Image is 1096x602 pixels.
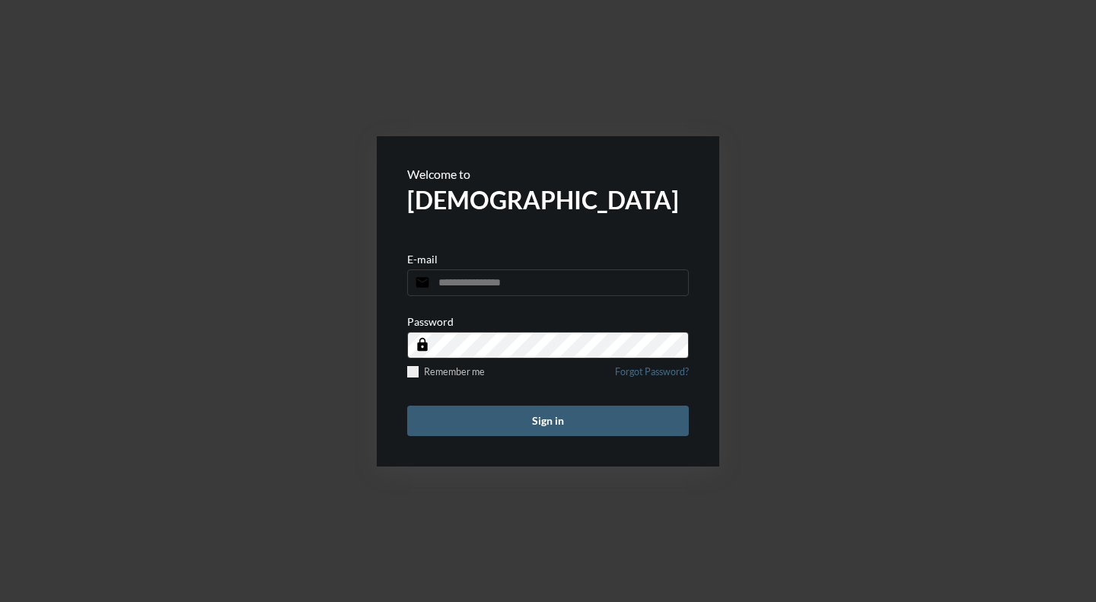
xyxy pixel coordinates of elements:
[615,366,689,387] a: Forgot Password?
[407,167,689,181] p: Welcome to
[407,185,689,215] h2: [DEMOGRAPHIC_DATA]
[407,253,438,266] p: E-mail
[407,315,454,328] p: Password
[407,406,689,436] button: Sign in
[407,366,485,377] label: Remember me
